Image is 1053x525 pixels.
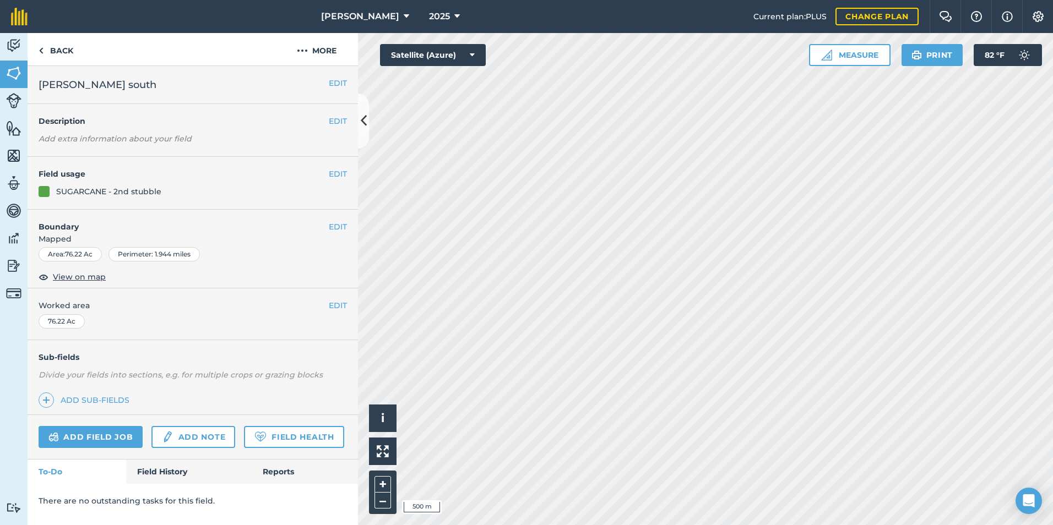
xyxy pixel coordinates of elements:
button: Satellite (Azure) [380,44,486,66]
span: Current plan : PLUS [753,10,827,23]
a: Back [28,33,84,65]
img: svg+xml;base64,PHN2ZyB4bWxucz0iaHR0cDovL3d3dy53My5vcmcvMjAwMC9zdmciIHdpZHRoPSIxNyIgaGVpZ2h0PSIxNy... [1002,10,1013,23]
div: 76.22 Ac [39,314,85,329]
img: svg+xml;base64,PHN2ZyB4bWxucz0iaHR0cDovL3d3dy53My5vcmcvMjAwMC9zdmciIHdpZHRoPSI5IiBoZWlnaHQ9IjI0Ii... [39,44,44,57]
div: Open Intercom Messenger [1016,488,1042,514]
button: – [374,493,391,508]
h4: Field usage [39,168,329,180]
h4: Sub-fields [28,351,358,363]
a: Add note [151,426,235,448]
button: EDIT [329,221,347,233]
div: Perimeter : 1.944 miles [108,247,200,261]
img: svg+xml;base64,PD94bWwgdmVyc2lvbj0iMS4wIiBlbmNvZGluZz0idXRmLTgiPz4KPCEtLSBHZW5lcmF0b3I6IEFkb2JlIE... [6,37,21,54]
img: svg+xml;base64,PHN2ZyB4bWxucz0iaHR0cDovL3d3dy53My5vcmcvMjAwMC9zdmciIHdpZHRoPSI1NiIgaGVpZ2h0PSI2MC... [6,147,21,164]
button: + [374,476,391,493]
img: svg+xml;base64,PHN2ZyB4bWxucz0iaHR0cDovL3d3dy53My5vcmcvMjAwMC9zdmciIHdpZHRoPSI1NiIgaGVpZ2h0PSI2MC... [6,120,21,136]
h4: Description [39,115,347,127]
img: svg+xml;base64,PD94bWwgdmVyc2lvbj0iMS4wIiBlbmNvZGluZz0idXRmLTgiPz4KPCEtLSBHZW5lcmF0b3I6IEFkb2JlIE... [6,502,21,513]
button: EDIT [329,77,347,89]
img: svg+xml;base64,PD94bWwgdmVyc2lvbj0iMS4wIiBlbmNvZGluZz0idXRmLTgiPz4KPCEtLSBHZW5lcmF0b3I6IEFkb2JlIE... [161,430,173,444]
button: EDIT [329,168,347,180]
span: 82 ° F [985,44,1005,66]
em: Add extra information about your field [39,134,192,144]
button: Print [902,44,963,66]
img: Ruler icon [821,50,832,61]
img: svg+xml;base64,PD94bWwgdmVyc2lvbj0iMS4wIiBlbmNvZGluZz0idXRmLTgiPz4KPCEtLSBHZW5lcmF0b3I6IEFkb2JlIE... [1013,44,1035,66]
img: svg+xml;base64,PHN2ZyB4bWxucz0iaHR0cDovL3d3dy53My5vcmcvMjAwMC9zdmciIHdpZHRoPSIxNCIgaGVpZ2h0PSIyNC... [42,393,50,407]
img: Two speech bubbles overlapping with the left bubble in the forefront [939,11,952,22]
a: Add field job [39,426,143,448]
button: 82 °F [974,44,1042,66]
span: Mapped [28,233,358,245]
img: svg+xml;base64,PHN2ZyB4bWxucz0iaHR0cDovL3d3dy53My5vcmcvMjAwMC9zdmciIHdpZHRoPSI1NiIgaGVpZ2h0PSI2MC... [6,65,21,81]
a: To-Do [28,460,126,484]
img: svg+xml;base64,PD94bWwgdmVyc2lvbj0iMS4wIiBlbmNvZGluZz0idXRmLTgiPz4KPCEtLSBHZW5lcmF0b3I6IEFkb2JlIE... [6,175,21,192]
button: Measure [809,44,891,66]
span: Worked area [39,299,347,311]
span: [PERSON_NAME] [321,10,399,23]
h4: Boundary [28,210,329,233]
img: svg+xml;base64,PHN2ZyB4bWxucz0iaHR0cDovL3d3dy53My5vcmcvMjAwMC9zdmciIHdpZHRoPSIxOCIgaGVpZ2h0PSIyNC... [39,270,48,283]
span: 2025 [429,10,450,23]
img: A cog icon [1032,11,1045,22]
img: fieldmargin Logo [11,8,28,25]
img: svg+xml;base64,PHN2ZyB4bWxucz0iaHR0cDovL3d3dy53My5vcmcvMjAwMC9zdmciIHdpZHRoPSIxOSIgaGVpZ2h0PSIyNC... [911,48,922,62]
div: SUGARCANE - 2nd stubble [56,185,161,198]
a: Reports [252,460,358,484]
img: svg+xml;base64,PD94bWwgdmVyc2lvbj0iMS4wIiBlbmNvZGluZz0idXRmLTgiPz4KPCEtLSBHZW5lcmF0b3I6IEFkb2JlIE... [48,430,59,444]
a: Field History [126,460,251,484]
button: View on map [39,270,106,283]
a: Add sub-fields [39,392,134,408]
button: EDIT [329,299,347,311]
button: EDIT [329,115,347,127]
img: svg+xml;base64,PHN2ZyB4bWxucz0iaHR0cDovL3d3dy53My5vcmcvMjAwMC9zdmciIHdpZHRoPSIyMCIgaGVpZ2h0PSIyNC... [297,44,308,57]
a: Change plan [835,8,919,25]
img: svg+xml;base64,PD94bWwgdmVyc2lvbj0iMS4wIiBlbmNvZGluZz0idXRmLTgiPz4KPCEtLSBHZW5lcmF0b3I6IEFkb2JlIE... [6,203,21,219]
div: Area : 76.22 Ac [39,247,102,261]
span: i [381,411,384,425]
img: svg+xml;base64,PD94bWwgdmVyc2lvbj0iMS4wIiBlbmNvZGluZz0idXRmLTgiPz4KPCEtLSBHZW5lcmF0b3I6IEFkb2JlIE... [6,93,21,108]
button: i [369,404,397,432]
p: There are no outstanding tasks for this field. [39,495,347,507]
a: Field Health [244,426,344,448]
img: A question mark icon [970,11,983,22]
img: svg+xml;base64,PD94bWwgdmVyc2lvbj0iMS4wIiBlbmNvZGluZz0idXRmLTgiPz4KPCEtLSBHZW5lcmF0b3I6IEFkb2JlIE... [6,258,21,274]
em: Divide your fields into sections, e.g. for multiple crops or grazing blocks [39,370,323,380]
img: Four arrows, one pointing top left, one top right, one bottom right and the last bottom left [377,445,389,457]
img: svg+xml;base64,PD94bWwgdmVyc2lvbj0iMS4wIiBlbmNvZGluZz0idXRmLTgiPz4KPCEtLSBHZW5lcmF0b3I6IEFkb2JlIE... [6,286,21,301]
button: More [275,33,358,65]
span: [PERSON_NAME] south [39,77,156,92]
span: View on map [53,271,106,283]
img: svg+xml;base64,PD94bWwgdmVyc2lvbj0iMS4wIiBlbmNvZGluZz0idXRmLTgiPz4KPCEtLSBHZW5lcmF0b3I6IEFkb2JlIE... [6,230,21,247]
